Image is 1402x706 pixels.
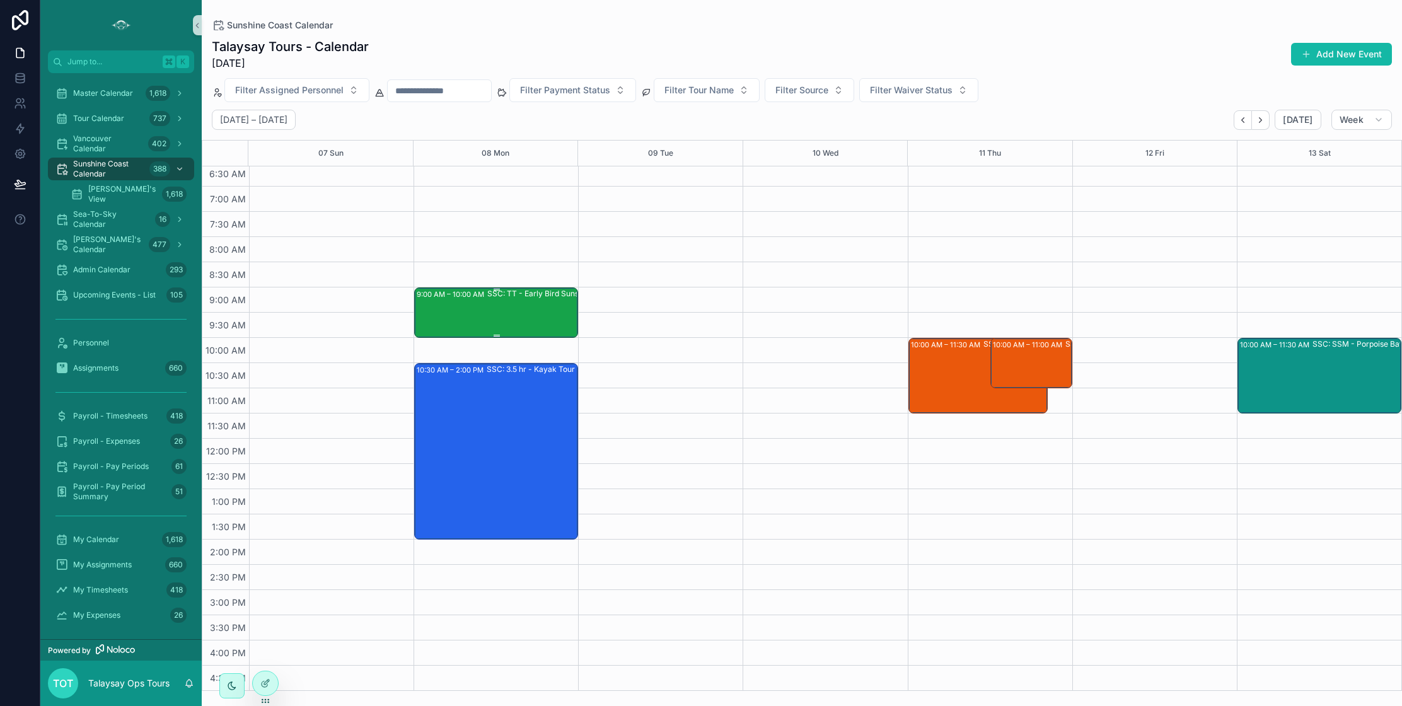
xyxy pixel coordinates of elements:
a: My Expenses26 [48,604,194,627]
span: 1:30 PM [209,521,249,532]
div: 418 [166,582,187,598]
div: 10:00 AM – 11:30 AMSSC: SSM - Porpoise Bay (15) [PERSON_NAME] | Coast Hospice, TW:VCBB-MPVK [1238,339,1401,413]
button: 11 Thu [979,141,1001,166]
span: 2:30 PM [207,572,249,582]
span: 8:30 AM [206,269,249,280]
a: Master Calendar1,618 [48,82,194,105]
span: Upcoming Events - List [73,290,156,300]
a: [PERSON_NAME]'s View1,618 [63,183,194,205]
div: 26 [170,434,187,449]
a: My Timesheets418 [48,579,194,601]
span: TOT [53,676,73,691]
div: 16 [155,212,170,227]
a: Sunshine Coast Calendar388 [48,158,194,180]
a: Powered by [40,639,202,661]
div: 1,618 [162,187,187,202]
div: 660 [165,361,187,376]
span: Sunshine Coast Calendar [73,159,144,179]
span: 6:30 AM [206,168,249,179]
div: 402 [148,136,170,151]
button: Week [1331,110,1392,130]
div: 293 [166,262,187,277]
span: 8:00 AM [206,244,249,255]
a: Sea-To-Sky Calendar16 [48,208,194,231]
span: Payroll - Pay Period Summary [73,482,166,502]
span: Sea-To-Sky Calendar [73,209,150,229]
span: 9:30 AM [206,320,249,330]
div: 418 [166,408,187,424]
span: Admin Calendar [73,265,130,275]
div: 07 Sun [318,141,344,166]
button: Add New Event [1291,43,1392,66]
h2: [DATE] – [DATE] [220,113,287,126]
div: 9:00 AM – 10:00 AMSSC: TT - Early Bird Sunshine Coast (2) [PERSON_NAME], TW:PTUT-JNIC [415,288,577,337]
a: Assignments660 [48,357,194,379]
div: 61 [171,459,187,474]
div: SSC: TT - Early Bird Sunshine Coast (2) [PERSON_NAME], TW:PTUT-JNIC [487,289,647,299]
div: 10:00 AM – 11:30 AMSSC:LTL - [PERSON_NAME] (2) [PERSON_NAME] van der [PERSON_NAME], LTE - LA033276 [909,339,1047,413]
span: 9:00 AM [206,294,249,305]
span: K [178,57,188,67]
span: Filter Source [775,84,828,96]
span: [PERSON_NAME]'s Calendar [73,234,144,255]
div: 9:00 AM – 10:00 AM [417,288,487,301]
button: 12 Fri [1145,141,1164,166]
span: 1:00 PM [209,496,249,507]
h1: Talaysay Tours - Calendar [212,38,369,55]
span: Payroll - Pay Periods [73,461,149,472]
span: [DATE] [1283,114,1312,125]
p: Talaysay Ops Tours [88,677,170,690]
span: Jump to... [67,57,158,67]
span: 10:00 AM [202,345,249,356]
div: 51 [171,484,187,499]
span: My Expenses [73,610,120,620]
span: 2:00 PM [207,547,249,557]
span: Filter Waiver Status [870,84,953,96]
a: My Assignments660 [48,553,194,576]
div: 105 [166,287,187,303]
span: My Calendar [73,535,119,545]
span: 4:30 PM [207,673,249,683]
span: 7:30 AM [207,219,249,229]
a: Payroll - Pay Period Summary51 [48,480,194,503]
span: Master Calendar [73,88,133,98]
a: Payroll - Expenses26 [48,430,194,453]
span: Filter Assigned Personnel [235,84,344,96]
div: 10:00 AM – 11:30 AM [911,339,983,351]
button: 08 Mon [482,141,509,166]
span: 11:00 AM [204,395,249,406]
a: Payroll - Timesheets418 [48,405,194,427]
div: 10:00 AM – 11:00 AMSSC: LTL - Porpoise Bay (2) [PERSON_NAME] & [PERSON_NAME] van der [PERSON_NAME... [991,339,1072,388]
span: Filter Tour Name [664,84,734,96]
button: Select Button [765,78,854,102]
span: 12:00 PM [203,446,249,456]
div: 13 Sat [1309,141,1331,166]
span: Week [1340,114,1364,125]
span: Assignments [73,363,119,373]
div: 10:00 AM – 11:30 AM [1240,339,1312,351]
button: Select Button [224,78,369,102]
button: Back [1234,110,1252,130]
span: 4:00 PM [207,647,249,658]
span: Tour Calendar [73,113,124,124]
div: 388 [149,161,170,176]
div: 10 Wed [813,141,838,166]
button: Select Button [509,78,636,102]
div: 26 [170,608,187,623]
img: App logo [111,15,131,35]
a: [PERSON_NAME]'s Calendar477 [48,233,194,256]
div: 10:30 AM – 2:00 PM [417,364,487,376]
span: 3:30 PM [207,622,249,633]
div: 737 [149,111,170,126]
div: 477 [149,237,170,252]
span: 12:30 PM [203,471,249,482]
button: Select Button [859,78,978,102]
span: Personnel [73,338,109,348]
span: My Timesheets [73,585,128,595]
button: Next [1252,110,1270,130]
span: Payroll - Expenses [73,436,140,446]
a: Admin Calendar293 [48,258,194,281]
